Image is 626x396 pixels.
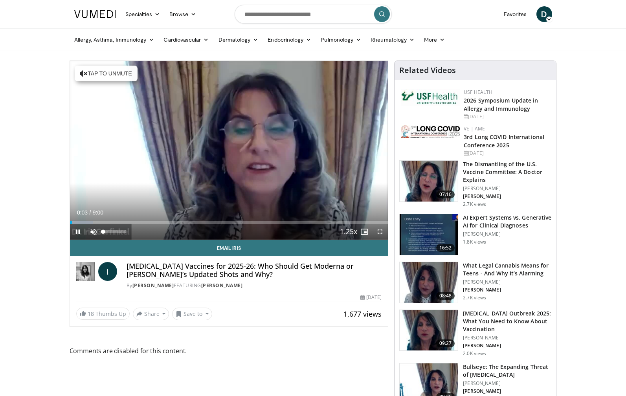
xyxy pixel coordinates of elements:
p: [PERSON_NAME] [463,388,551,394]
div: [DATE] [464,150,550,157]
span: 08:48 [436,292,455,300]
span: 9:00 [93,209,103,216]
p: [PERSON_NAME] [463,335,551,341]
p: [PERSON_NAME] [463,287,551,293]
a: Pulmonology [316,32,366,48]
a: 07:16 The Dismantling of the U.S. Vaccine Committee: A Doctor Explains [PERSON_NAME] [PERSON_NAME... [399,160,551,207]
a: Specialties [121,6,165,22]
span: 18 [88,310,94,317]
img: cb849956-5493-434f-b366-35d5bcdf67c0.150x105_q85_crop-smart_upscale.jpg [400,310,458,351]
img: 1bf82db2-8afa-4218-83ea-e842702db1c4.150x105_q85_crop-smart_upscale.jpg [400,214,458,255]
a: Allergy, Asthma, Immunology [70,32,159,48]
a: More [419,32,450,48]
a: [PERSON_NAME] [201,282,243,289]
img: VuMedi Logo [74,10,116,18]
a: 18 Thumbs Up [76,308,130,320]
span: 1,677 views [343,309,382,319]
button: Enable picture-in-picture mode [356,224,372,240]
a: 16:52 AI Expert Systems vs. Generative AI for Clinical Diagnoses [PERSON_NAME] 1.8K views [399,214,551,255]
span: 0:03 [77,209,88,216]
span: 07:16 [436,191,455,198]
p: 2.7K views [463,201,486,207]
p: 1.8K views [463,239,486,245]
video-js: Video Player [70,61,388,240]
p: 2.7K views [463,295,486,301]
a: D [536,6,552,22]
img: 6ba8804a-8538-4002-95e7-a8f8012d4a11.png.150x105_q85_autocrop_double_scale_upscale_version-0.2.jpg [401,89,460,106]
a: 3rd Long COVID International Conference 2025 [464,133,544,149]
a: Email Iris [70,240,388,256]
span: 09:27 [436,339,455,347]
h4: Related Videos [399,66,456,75]
div: [DATE] [360,294,382,301]
p: [PERSON_NAME] [463,343,551,349]
a: VE | AME [464,125,485,132]
button: Fullscreen [372,224,388,240]
a: Favorites [499,6,532,22]
button: Unmute [86,224,101,240]
h3: What Legal Cannabis Means for Teens - And Why It’s Alarming [463,262,551,277]
img: 268330c9-313b-413d-8ff2-3cd9a70912fe.150x105_q85_crop-smart_upscale.jpg [400,262,458,303]
span: Comments are disabled for this content. [70,346,389,356]
div: Volume Level [103,230,126,233]
img: Dr. Iris Gorfinkel [76,262,95,281]
a: I [98,262,117,281]
button: Tap to unmute [75,66,138,81]
h3: AI Expert Systems vs. Generative AI for Clinical Diagnoses [463,214,551,229]
p: 2.0K views [463,350,486,357]
img: a2792a71-925c-4fc2-b8ef-8d1b21aec2f7.png.150x105_q85_autocrop_double_scale_upscale_version-0.2.jpg [401,125,460,138]
a: Cardiovascular [159,32,213,48]
h3: Bullseye: The Expanding Threat of [MEDICAL_DATA] [463,363,551,379]
p: [PERSON_NAME] [463,185,551,192]
a: USF Health [464,89,492,95]
a: Endocrinology [263,32,316,48]
a: 08:48 What Legal Cannabis Means for Teens - And Why It’s Alarming [PERSON_NAME] [PERSON_NAME] 2.7... [399,262,551,303]
img: a19d1ff2-1eb0-405f-ba73-fc044c354596.150x105_q85_crop-smart_upscale.jpg [400,161,458,202]
p: [PERSON_NAME] [463,231,551,237]
div: By FEATURING [127,282,382,289]
a: Rheumatology [366,32,419,48]
button: Pause [70,224,86,240]
p: [PERSON_NAME] [463,380,551,387]
h4: [MEDICAL_DATA] Vaccines for 2025-26: Who Should Get Moderna or [PERSON_NAME]’s Updated Shots and ... [127,262,382,279]
div: [DATE] [464,113,550,120]
button: Playback Rate [341,224,356,240]
span: / [90,209,91,216]
h3: The Dismantling of the U.S. Vaccine Committee: A Doctor Explains [463,160,551,184]
a: 09:27 [MEDICAL_DATA] Outbreak 2025: What You Need to Know About Vaccination [PERSON_NAME] [PERSON... [399,310,551,357]
a: 2026 Symposium Update in Allergy and Immunology [464,97,538,112]
button: Save to [172,308,212,320]
button: Share [133,308,169,320]
p: [PERSON_NAME] [463,279,551,285]
h3: [MEDICAL_DATA] Outbreak 2025: What You Need to Know About Vaccination [463,310,551,333]
a: Browse [165,6,201,22]
a: Dermatology [214,32,263,48]
input: Search topics, interventions [235,5,392,24]
p: [PERSON_NAME] [463,193,551,200]
span: 16:52 [436,244,455,252]
div: Progress Bar [70,221,388,224]
a: [PERSON_NAME] [132,282,174,289]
